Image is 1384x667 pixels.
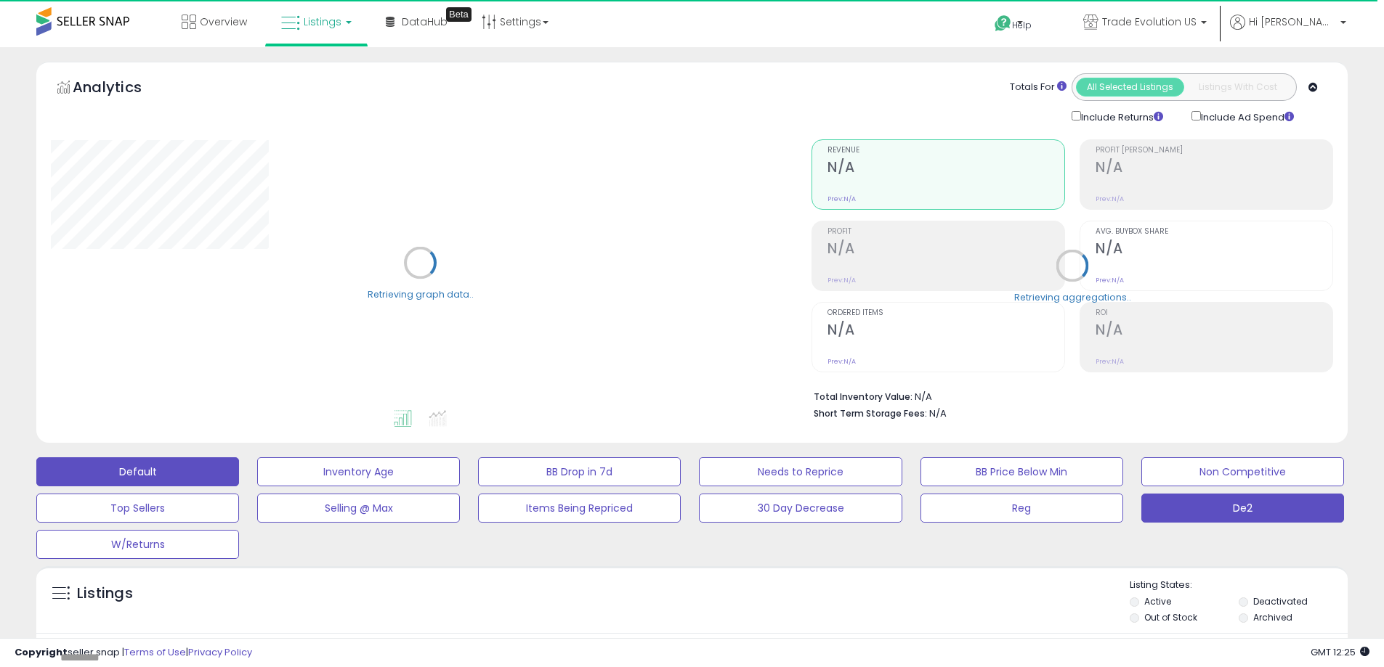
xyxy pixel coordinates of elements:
p: Listing States: [1130,578,1348,592]
button: Items Being Repriced [478,494,681,523]
button: Top Sellers [36,494,239,523]
div: seller snap | | [15,646,252,660]
span: Hi [PERSON_NAME] [1249,15,1336,29]
span: DataHub [402,15,448,29]
div: Tooltip anchor [446,7,472,22]
label: Deactivated [1253,595,1308,607]
a: Hi [PERSON_NAME] [1230,15,1346,47]
button: Default [36,457,239,486]
div: Retrieving aggregations.. [1014,290,1131,303]
button: All Selected Listings [1076,78,1184,97]
div: Totals For [1010,81,1067,94]
div: Retrieving graph data.. [368,287,474,300]
button: Non Competitive [1141,457,1344,486]
h5: Listings [77,584,133,604]
button: De2 [1141,494,1344,523]
i: Get Help [994,15,1012,33]
label: Out of Stock [1144,611,1197,623]
a: Help [983,4,1060,47]
button: W/Returns [36,530,239,559]
span: 2025-10-8 12:25 GMT [1311,645,1369,659]
button: Inventory Age [257,457,460,486]
h5: Analytics [73,77,170,101]
span: Trade Evolution US [1102,15,1197,29]
button: BB Price Below Min [920,457,1123,486]
span: Overview [200,15,247,29]
span: Help [1012,19,1032,31]
button: 30 Day Decrease [699,494,902,523]
span: Listings [304,15,341,29]
button: Selling @ Max [257,494,460,523]
button: BB Drop in 7d [478,457,681,486]
button: Reg [920,494,1123,523]
div: Include Returns [1061,108,1181,125]
div: Include Ad Spend [1181,108,1317,125]
button: Listings With Cost [1183,78,1292,97]
strong: Copyright [15,645,68,659]
label: Active [1144,595,1171,607]
button: Needs to Reprice [699,457,902,486]
label: Archived [1253,611,1292,623]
